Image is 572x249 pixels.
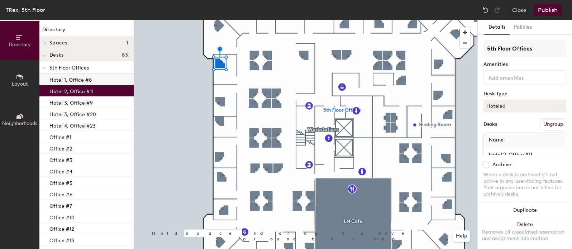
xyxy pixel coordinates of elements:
p: Office #1 [49,132,71,140]
div: Archive [492,162,511,168]
div: Desk Type [483,91,566,97]
img: Undo [482,6,489,14]
img: Redo [494,6,501,14]
p: Hotel 3, Office #20 [49,109,96,118]
div: Desks [483,121,497,127]
div: When a desk is archived it's not active in any user-facing features. Your organization is not bil... [483,172,566,197]
p: Office #6 [49,190,72,198]
p: Office #7 [49,201,72,209]
div: Amenities [483,62,566,67]
input: Unnamed desk [485,149,564,159]
p: Hotel 4, Office #23 [49,121,96,129]
p: Office #3 [49,155,72,163]
span: Layout [12,81,28,87]
p: Office #10 [49,212,75,221]
button: Details [484,20,510,35]
input: Add amenities [487,73,552,82]
p: Office #13 [49,235,74,244]
p: Hotel 3, Office #9 [49,98,93,106]
span: 5th Floor Offices [49,65,89,71]
button: Policies [510,20,536,35]
button: Hoteled [483,100,566,112]
p: Office #12 [49,224,74,232]
h1: Directory [39,26,134,37]
button: Close [512,4,526,16]
div: Removes all associated reservation and assignment information [482,229,568,242]
button: Help [453,230,470,242]
span: Name [485,134,507,147]
p: Hotel 2, Office #11 [49,86,94,95]
button: Duplicate [478,203,572,217]
p: Office #4 [49,167,72,175]
span: Spaces [49,40,67,46]
div: TRex, 5th Floor [6,5,45,14]
p: Hotel 1, Office #8 [49,75,92,83]
p: Office #2 [49,144,72,152]
span: Neighborhoods [2,120,37,126]
span: 1 [126,40,128,46]
button: DeleteRemoves all associated reservation and assignment information [478,217,572,249]
span: 83 [122,52,128,58]
button: Ungroup [540,118,566,130]
button: Publish [534,4,562,16]
p: Office #5 [49,178,72,186]
span: Desks [49,52,63,58]
span: Directory [9,42,31,48]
